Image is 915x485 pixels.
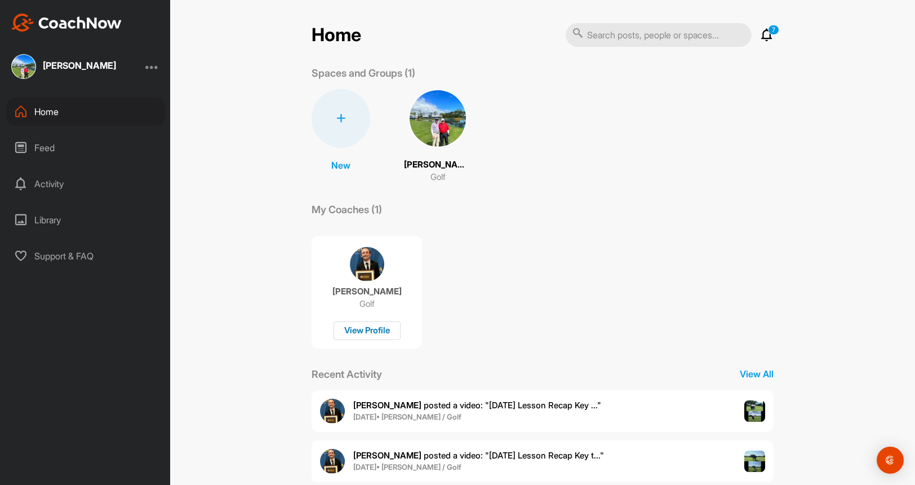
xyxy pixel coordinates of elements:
p: Spaces and Groups (1) [312,65,415,81]
img: post image [744,451,766,472]
b: [PERSON_NAME] [353,450,421,461]
input: Search posts, people or spaces... [566,23,752,47]
div: [PERSON_NAME] [43,61,116,70]
p: Golf [430,171,446,184]
img: post image [744,400,766,422]
p: 7 [768,25,779,35]
p: New [331,158,350,172]
img: CoachNow [11,14,122,32]
a: [PERSON_NAME]Golf [404,89,472,184]
div: Home [6,98,165,126]
p: [PERSON_NAME] [332,286,402,297]
div: Open Intercom Messenger [877,447,904,474]
img: square_1ccec01e2bf7b1577b26fb1e6e2465b3.jpg [408,89,467,148]
div: Activity [6,170,165,198]
div: View Profile [334,321,401,340]
img: square_1ccec01e2bf7b1577b26fb1e6e2465b3.jpg [11,54,36,79]
h2: Home [312,24,361,46]
div: Library [6,206,165,234]
b: [DATE] • [PERSON_NAME] / Golf [353,412,461,421]
p: Golf [359,298,375,310]
div: Support & FAQ [6,242,165,270]
img: user avatar [320,399,345,424]
img: user avatar [320,449,345,474]
span: posted a video : " [DATE] Lesson Recap Key ... " [353,400,601,411]
p: Recent Activity [312,367,382,382]
span: posted a video : " [DATE] Lesson Recap Key t... " [353,450,604,461]
p: My Coaches (1) [312,202,382,217]
b: [DATE] • [PERSON_NAME] / Golf [353,462,461,471]
b: [PERSON_NAME] [353,400,421,411]
p: [PERSON_NAME] [404,158,472,171]
img: coach avatar [350,247,384,281]
div: Feed [6,134,165,162]
p: View All [740,367,774,381]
